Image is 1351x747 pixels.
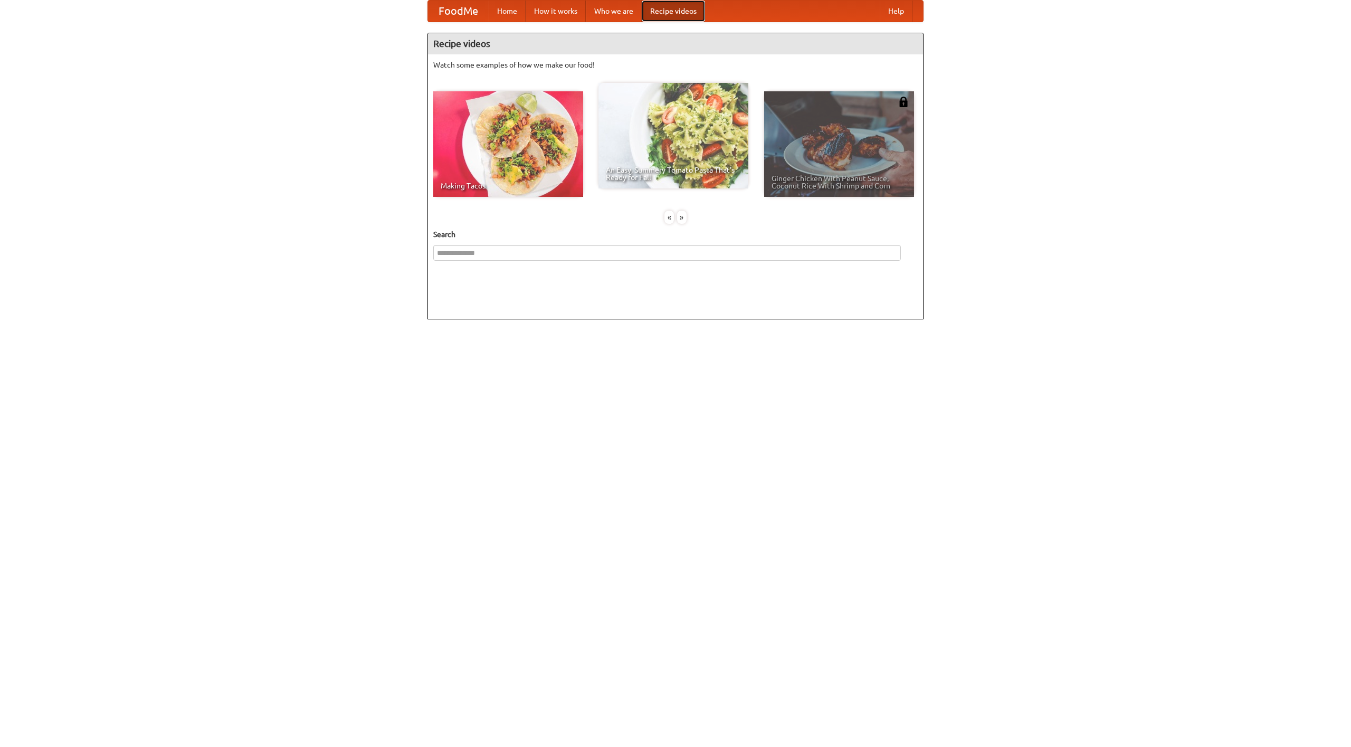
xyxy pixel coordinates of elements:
h4: Recipe videos [428,33,923,54]
div: « [664,211,674,224]
span: Making Tacos [441,182,576,190]
a: FoodMe [428,1,489,22]
img: 483408.png [898,97,909,107]
div: » [677,211,687,224]
span: An Easy, Summery Tomato Pasta That's Ready for Fall [606,166,741,181]
a: How it works [526,1,586,22]
a: Recipe videos [642,1,705,22]
a: Who we are [586,1,642,22]
a: An Easy, Summery Tomato Pasta That's Ready for Fall [598,83,748,188]
a: Home [489,1,526,22]
a: Help [880,1,912,22]
a: Making Tacos [433,91,583,197]
p: Watch some examples of how we make our food! [433,60,918,70]
h5: Search [433,229,918,240]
